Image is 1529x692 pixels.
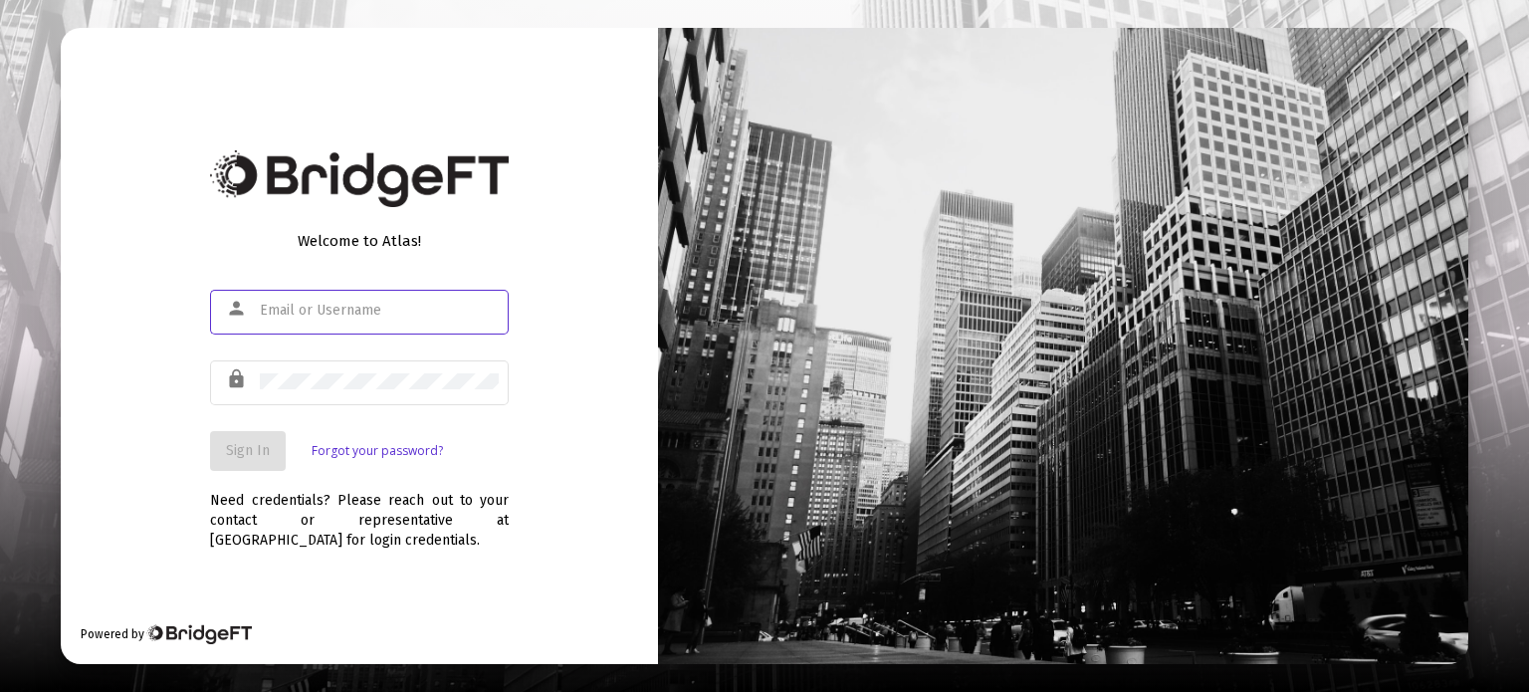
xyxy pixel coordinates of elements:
[146,624,251,644] img: Bridge Financial Technology Logo
[312,441,443,461] a: Forgot your password?
[210,150,509,207] img: Bridge Financial Technology Logo
[210,431,286,471] button: Sign In
[226,297,250,321] mat-icon: person
[210,231,509,251] div: Welcome to Atlas!
[226,367,250,391] mat-icon: lock
[81,624,251,644] div: Powered by
[210,471,509,551] div: Need credentials? Please reach out to your contact or representative at [GEOGRAPHIC_DATA] for log...
[260,303,499,319] input: Email or Username
[226,442,270,459] span: Sign In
